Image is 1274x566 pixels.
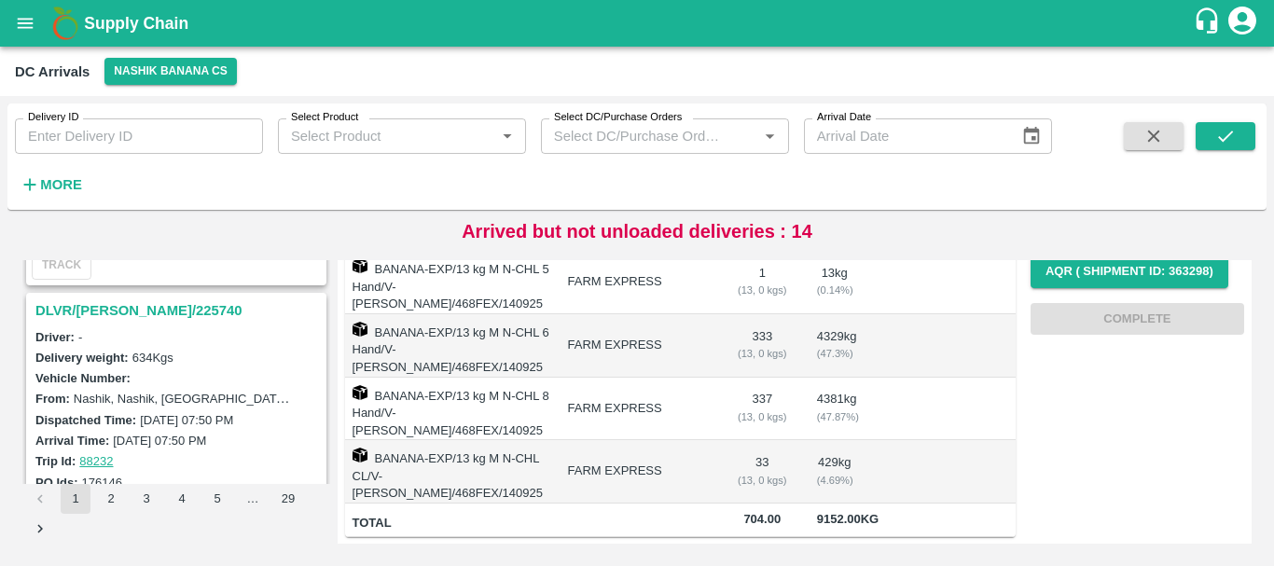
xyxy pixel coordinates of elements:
[78,330,82,344] span: -
[82,476,122,490] label: 176146
[79,454,113,468] a: 88232
[1193,7,1226,40] div: customer-support
[345,440,553,504] td: BANANA-EXP/13 kg M N-CHL CL/V-[PERSON_NAME]/468FEX/140925
[817,282,852,298] div: ( 0.14 %)
[802,314,867,378] td: 4329 kg
[35,330,75,344] label: Driver:
[35,392,70,406] label: From:
[167,484,197,514] button: Go to page 4
[547,124,728,148] input: Select DC/Purchase Orders
[738,345,787,362] div: ( 13, 0 kgs)
[802,440,867,504] td: 429 kg
[35,298,323,323] h3: DLVR/[PERSON_NAME]/225740
[353,513,553,534] span: Total
[802,378,867,441] td: 4381 kg
[723,440,802,504] td: 33
[35,454,76,468] label: Trip Id:
[817,345,852,362] div: ( 47.3 %)
[74,391,553,406] label: Nashik, Nashik, [GEOGRAPHIC_DATA], [GEOGRAPHIC_DATA], [GEOGRAPHIC_DATA]
[1014,118,1049,154] button: Choose date
[35,351,129,365] label: Delivery weight:
[284,124,490,148] input: Select Product
[22,484,330,544] nav: pagination navigation
[738,282,787,298] div: ( 13, 0 kgs)
[553,378,723,441] td: FARM EXPRESS
[817,408,852,425] div: ( 47.87 %)
[1226,4,1259,43] div: account of current user
[15,169,87,200] button: More
[35,476,78,490] label: PO Ids:
[132,351,173,365] label: 634 Kgs
[738,408,787,425] div: ( 13, 0 kgs)
[291,110,358,125] label: Select Product
[802,251,867,314] td: 13 kg
[25,514,55,544] button: Go to next page
[462,217,812,245] p: Arrived but not unloaded deliveries : 14
[238,490,268,508] div: …
[28,110,78,125] label: Delivery ID
[15,118,263,154] input: Enter Delivery ID
[35,434,109,448] label: Arrival Time:
[817,110,871,125] label: Arrival Date
[817,472,852,489] div: ( 4.69 %)
[15,60,90,84] div: DC Arrivals
[273,484,303,514] button: Go to page 29
[723,251,802,314] td: 1
[345,314,553,378] td: BANANA-EXP/13 kg M N-CHL 6 Hand/V-[PERSON_NAME]/468FEX/140925
[353,258,367,273] img: box
[817,512,879,526] span: 9152.00 Kg
[345,378,553,441] td: BANANA-EXP/13 kg M N-CHL 8 Hand/V-[PERSON_NAME]/468FEX/140925
[553,251,723,314] td: FARM EXPRESS
[96,484,126,514] button: Go to page 2
[47,5,84,42] img: logo
[553,314,723,378] td: FARM EXPRESS
[140,413,233,427] label: [DATE] 07:50 PM
[113,434,206,448] label: [DATE] 07:50 PM
[723,314,802,378] td: 333
[61,484,90,514] button: page 1
[84,14,188,33] b: Supply Chain
[104,58,237,85] button: Select DC
[4,2,47,45] button: open drawer
[84,10,1193,36] a: Supply Chain
[738,509,787,531] span: 704.00
[1031,255,1228,288] button: AQR ( Shipment Id: 363298)
[345,251,553,314] td: BANANA-EXP/13 kg M N-CHL 5 Hand/V-[PERSON_NAME]/468FEX/140925
[35,371,131,385] label: Vehicle Number:
[495,124,519,148] button: Open
[202,484,232,514] button: Go to page 5
[353,448,367,462] img: box
[40,177,82,192] strong: More
[804,118,1007,154] input: Arrival Date
[35,413,136,427] label: Dispatched Time:
[353,322,367,337] img: box
[132,484,161,514] button: Go to page 3
[757,124,782,148] button: Open
[553,440,723,504] td: FARM EXPRESS
[738,472,787,489] div: ( 13, 0 kgs)
[554,110,682,125] label: Select DC/Purchase Orders
[723,378,802,441] td: 337
[353,385,367,400] img: box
